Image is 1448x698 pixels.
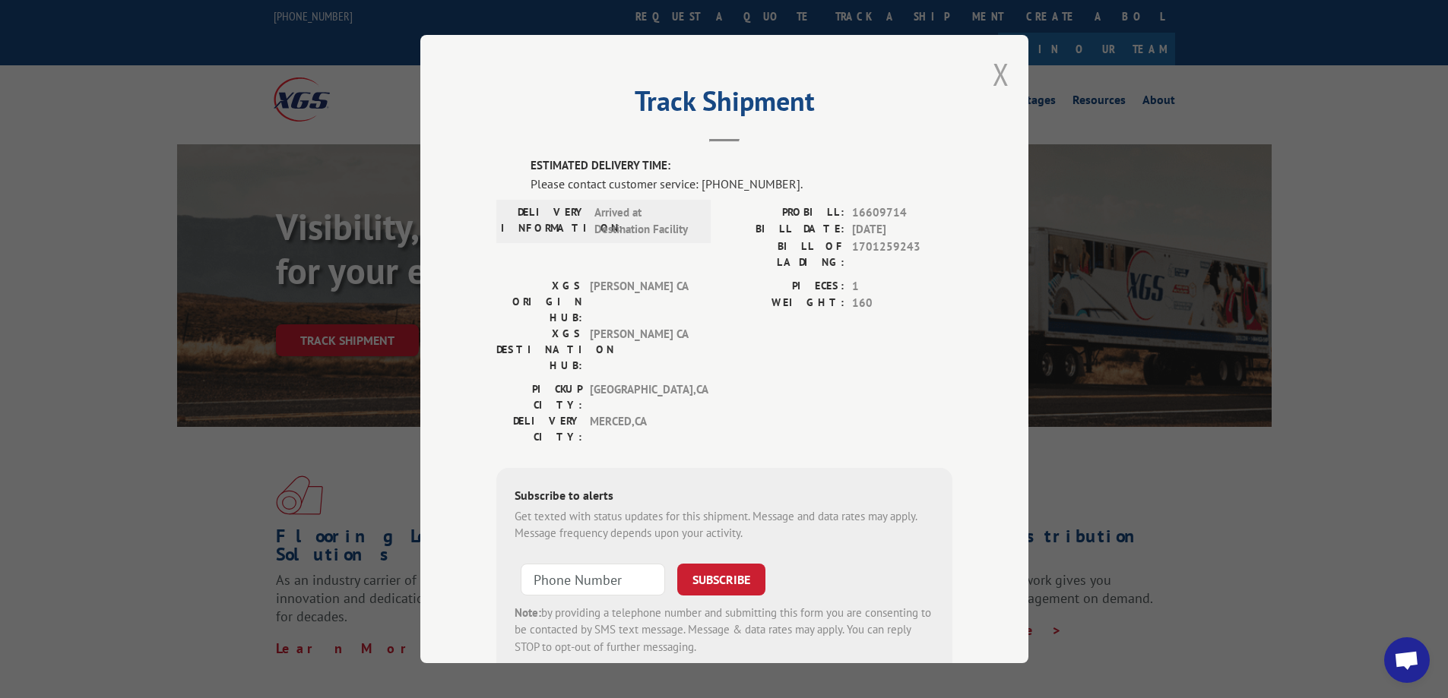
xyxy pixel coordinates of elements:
label: BILL OF LADING: [724,238,844,270]
span: [DATE] [852,221,952,238]
span: 160 [852,295,952,312]
label: WEIGHT: [724,295,844,312]
label: PROBILL: [724,204,844,222]
button: Close modal [993,54,1009,94]
div: Please contact customer service: [PHONE_NUMBER]. [531,175,952,193]
h2: Track Shipment [496,90,952,119]
div: by providing a telephone number and submitting this form you are consenting to be contacted by SM... [515,605,934,656]
label: XGS DESTINATION HUB: [496,326,582,374]
label: ESTIMATED DELIVERY TIME: [531,157,952,175]
label: DELIVERY INFORMATION: [501,204,587,238]
label: XGS ORIGIN HUB: [496,278,582,326]
span: [PERSON_NAME] CA [590,326,692,374]
label: PICKUP CITY: [496,381,582,413]
label: DELIVERY CITY: [496,413,582,445]
div: Get texted with status updates for this shipment. Message and data rates may apply. Message frequ... [515,508,934,542]
div: Open chat [1384,637,1430,683]
label: PIECES: [724,278,844,295]
div: Subscribe to alerts [515,486,934,508]
span: 16609714 [852,204,952,222]
input: Phone Number [521,564,665,595]
span: [GEOGRAPHIC_DATA] , CA [590,381,692,413]
span: [PERSON_NAME] CA [590,278,692,326]
button: SUBSCRIBE [677,564,765,595]
span: MERCED , CA [590,413,692,445]
span: Arrived at Destination Facility [594,204,697,238]
label: BILL DATE: [724,221,844,238]
span: 1 [852,278,952,295]
strong: Note: [515,605,541,620]
span: 1701259243 [852,238,952,270]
